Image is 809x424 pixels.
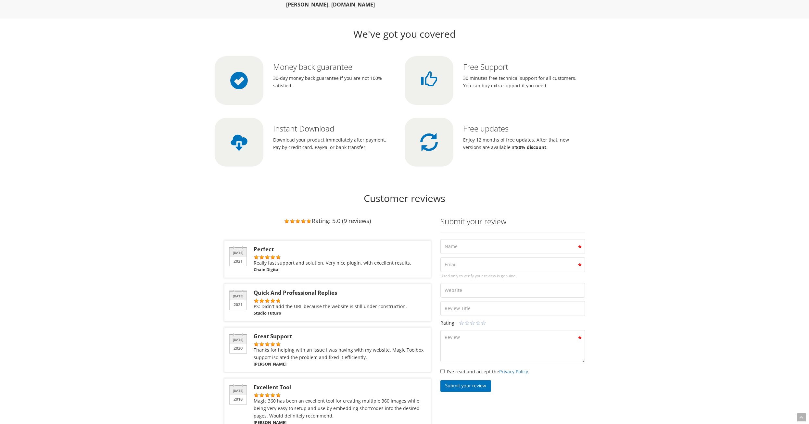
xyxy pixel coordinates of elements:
div: Really fast support and solution. Very nice plugin, with excellent results. [254,259,411,267]
span: [DATE] [230,335,246,344]
div: Perfect [254,245,411,253]
p: 30-day money back guarantee if you are not 100% satisfied. [273,74,390,89]
h3: Instant Download [273,124,390,133]
label: Rating: [440,319,456,327]
a: Not good [459,320,470,326]
a: Privacy Policy [499,368,528,375]
strong: [PERSON_NAME], [DOMAIN_NAME] [286,1,375,8]
h3: Submit your review [440,217,585,226]
span: Used only to verify your review is genuine. [440,272,585,280]
h2: We've got you covered [314,28,495,40]
span: 2021 [230,300,246,310]
div: Thanks for helping with an issue I was having with my website. Magic Toolbox support isolated the... [254,346,426,361]
strong: 80% discount [516,144,546,150]
div: Quick and professional replies [254,289,407,296]
div: Rating: 5.0 (9 reviews) [224,211,431,231]
h3: Free Support [463,63,580,71]
span: [DATE] [230,386,246,395]
p: Enjoy 12 months of free updates. After that, new versions are available at . [463,136,580,151]
div: Excellent Tool [254,383,426,391]
div: PS: Didn't add the URL because the website is still under construction. [254,303,407,310]
span: [DATE] [230,292,246,300]
button: Submit your review [440,380,491,392]
p: Chain Digital [254,267,411,272]
input: I've read and accept thePrivacy Policy. [440,369,445,373]
input: Name [440,239,585,254]
div: Magic 360 has been an excellent tool for creating multiple 360 images while being very easy to se... [254,397,426,419]
h3: Free updates [463,124,580,133]
input: Email [440,257,585,272]
p: Studio Futuro [254,311,407,316]
input: Website [440,283,585,298]
label: I've read and accept the . [440,368,529,375]
span: 2020 [230,344,246,353]
p: 30 minutes free technical support for all customers. You can buy extra support if you need. [463,74,580,89]
a: Terrible [459,320,464,326]
span: 2021 [230,257,246,266]
span: 2018 [230,395,246,404]
input: Review Title [440,301,585,316]
div: Great Support [254,332,426,340]
p: Download your product immediately after payment. Pay by credit card, PayPal or bank transfer. [273,136,390,151]
p: [PERSON_NAME] [254,362,426,367]
span: [DATE] [230,248,246,257]
h2: Customer reviews [220,193,590,204]
h3: Money back guarantee [273,63,390,71]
